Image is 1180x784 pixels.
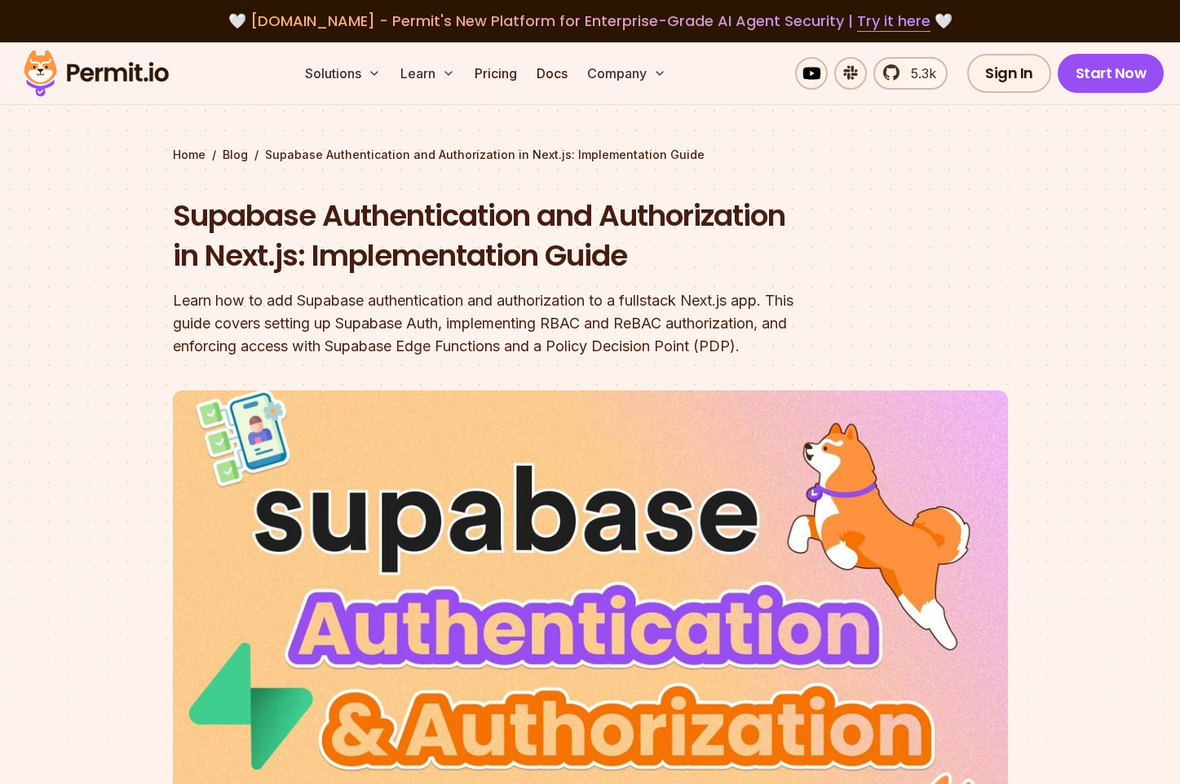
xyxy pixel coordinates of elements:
a: Try it here [857,11,930,32]
div: Learn how to add Supabase authentication and authorization to a fullstack Next.js app. This guide... [173,289,799,358]
button: Company [581,57,673,90]
a: Docs [530,57,574,90]
div: / / [173,147,1008,163]
a: Blog [223,147,248,163]
div: 🤍 🤍 [39,10,1141,33]
button: Learn [394,57,462,90]
a: Sign In [967,54,1051,93]
button: Solutions [298,57,387,90]
span: [DOMAIN_NAME] - Permit's New Platform for Enterprise-Grade AI Agent Security | [250,11,930,31]
a: Pricing [468,57,524,90]
h1: Supabase Authentication and Authorization in Next.js: Implementation Guide [173,196,799,276]
img: Permit logo [16,46,176,101]
a: 5.3k [873,57,948,90]
span: 5.3k [901,64,936,83]
a: Home [173,147,206,163]
a: Start Now [1058,54,1165,93]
